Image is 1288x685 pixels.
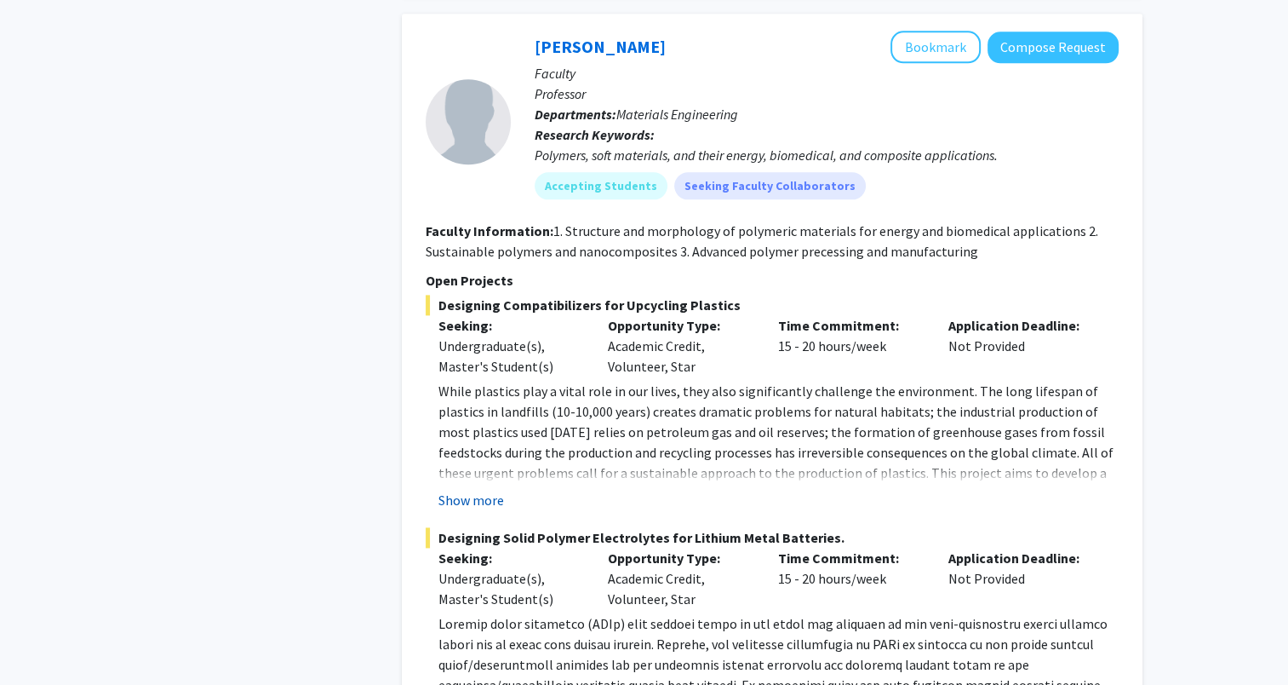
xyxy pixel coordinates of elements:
[438,568,583,609] div: Undergraduate(s), Master's Student(s)
[438,336,583,377] div: Undergraduate(s), Master's Student(s)
[426,527,1119,548] span: Designing Solid Polymer Electrolytes for Lithium Metal Batteries.
[765,315,936,377] div: 15 - 20 hours/week
[778,315,923,336] p: Time Commitment:
[426,222,553,239] b: Faculty Information:
[595,548,765,609] div: Academic Credit, Volunteer, Star
[535,145,1119,165] div: Polymers, soft materials, and their energy, biomedical, and composite applications.
[426,270,1119,291] p: Open Projects
[535,172,667,199] mat-chip: Accepting Students
[987,32,1119,63] button: Compose Request to Christopher Li
[426,222,1098,260] fg-read-more: 1. Structure and morphology of polymeric materials for energy and biomedical applications 2. Sust...
[438,383,1113,543] span: While plastics play a vital role in our lives, they also significantly challenge the environment....
[765,548,936,609] div: 15 - 20 hours/week
[426,295,1119,315] span: Designing Compatibilizers for Upcycling Plastics
[535,83,1119,104] p: Professor
[595,315,765,377] div: Academic Credit, Volunteer, Star
[438,548,583,568] p: Seeking:
[535,126,655,143] b: Research Keywords:
[13,608,72,672] iframe: Chat
[608,548,753,568] p: Opportunity Type:
[890,31,981,63] button: Add Christopher Li to Bookmarks
[535,36,666,57] a: [PERSON_NAME]
[535,63,1119,83] p: Faculty
[535,106,616,123] b: Departments:
[608,315,753,336] p: Opportunity Type:
[674,172,866,199] mat-chip: Seeking Faculty Collaborators
[778,548,923,568] p: Time Commitment:
[438,490,504,510] button: Show more
[616,106,738,123] span: Materials Engineering
[438,315,583,336] p: Seeking:
[936,548,1106,609] div: Not Provided
[948,548,1093,568] p: Application Deadline:
[948,315,1093,336] p: Application Deadline:
[936,315,1106,377] div: Not Provided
